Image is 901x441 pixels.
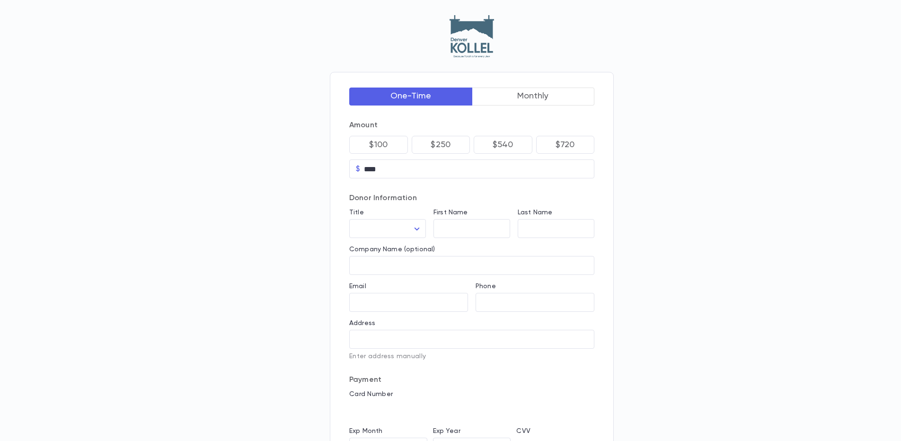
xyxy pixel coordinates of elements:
div: ​ [349,220,426,238]
label: Exp Month [349,427,382,435]
img: Logo [450,15,495,58]
label: Phone [476,282,496,290]
p: Enter address manually [349,353,594,360]
button: $100 [349,136,408,154]
label: Exp Year [433,427,460,435]
button: Monthly [472,88,595,106]
p: $720 [556,140,575,150]
p: $ [356,164,360,174]
button: $720 [536,136,595,154]
label: First Name [433,209,468,216]
button: $540 [474,136,532,154]
p: Amount [349,121,594,130]
p: Card Number [349,390,594,398]
p: Payment [349,375,594,385]
p: CVV [516,427,594,435]
label: Last Name [518,209,552,216]
button: $250 [412,136,470,154]
p: Donor Information [349,194,594,203]
label: Email [349,282,366,290]
label: Company Name (optional) [349,246,435,253]
label: Address [349,319,375,327]
label: Title [349,209,364,216]
p: $540 [493,140,513,150]
iframe: card [349,401,594,420]
p: $100 [369,140,388,150]
button: One-Time [349,88,472,106]
p: $250 [431,140,450,150]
